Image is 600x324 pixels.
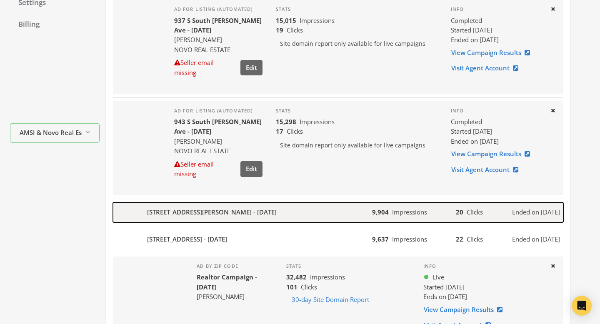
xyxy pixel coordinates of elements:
[286,273,307,281] b: 32,482
[451,137,499,145] span: Ended on [DATE]
[20,127,82,137] span: AMSI & Novo Real Estate
[286,283,297,291] b: 101
[451,6,543,12] h4: Info
[197,273,257,291] b: Realtor Campaign - [DATE]
[10,123,100,143] button: AMSI & Novo Real Estate
[174,108,262,114] h4: Ad for listing (automated)
[512,234,560,244] span: Ended on [DATE]
[432,272,444,282] span: Live
[392,208,427,216] span: Impressions
[113,229,563,249] button: [STREET_ADDRESS] - [DATE]9,637Impressions22ClicksEnded on [DATE]
[451,146,535,162] a: View Campaign Results
[423,292,467,301] span: Ends on [DATE]
[301,283,317,291] span: Clicks
[276,26,283,34] b: 19
[451,60,524,76] a: Visit Agent Account
[467,208,483,216] span: Clicks
[174,117,262,135] b: 943 S South [PERSON_NAME] Ave - [DATE]
[276,117,296,126] b: 15,298
[174,58,237,77] div: Seller email missing
[174,16,262,34] b: 937 S South [PERSON_NAME] Ave - [DATE]
[174,35,262,45] div: [PERSON_NAME]
[467,235,483,243] span: Clicks
[286,292,375,307] button: 30-day Site Domain Report
[300,16,335,25] span: Impressions
[423,282,543,292] div: Started [DATE]
[287,127,303,135] span: Clicks
[276,137,437,154] p: Site domain report only available for live campaigns
[392,235,427,243] span: Impressions
[287,26,303,34] span: Clicks
[174,160,237,179] div: Seller email missing
[174,146,262,156] div: NOVO REAL ESTATE
[276,35,437,52] p: Site domain report only available for live campaigns
[451,162,524,177] a: Visit Agent Account
[451,108,543,114] h4: Info
[240,161,262,177] button: Edit
[276,16,296,25] b: 15,015
[572,296,592,316] div: Open Intercom Messenger
[147,234,227,244] b: [STREET_ADDRESS] - [DATE]
[300,117,335,126] span: Impressions
[456,208,463,216] b: 20
[113,202,563,222] button: [STREET_ADDRESS][PERSON_NAME] - [DATE]9,904Impressions20ClicksEnded on [DATE]
[310,273,345,281] span: Impressions
[276,127,283,135] b: 17
[451,117,482,127] span: completed
[451,25,543,35] div: Started [DATE]
[451,45,535,60] a: View Campaign Results
[451,127,543,136] div: Started [DATE]
[456,235,463,243] b: 22
[286,263,410,269] h4: Stats
[276,108,437,114] h4: Stats
[10,16,100,33] a: Billing
[174,6,262,12] h4: Ad for listing (automated)
[372,235,389,243] b: 9,637
[423,263,543,269] h4: Info
[512,207,560,217] span: Ended on [DATE]
[372,208,389,216] b: 9,904
[147,207,277,217] b: [STREET_ADDRESS][PERSON_NAME] - [DATE]
[451,35,499,44] span: Ended on [DATE]
[174,137,262,146] div: [PERSON_NAME]
[197,292,273,302] div: [PERSON_NAME]
[197,263,273,269] h4: Ad by zip code
[423,302,508,317] a: View Campaign Results
[451,16,482,25] span: completed
[276,6,437,12] h4: Stats
[174,45,262,55] div: NOVO REAL ESTATE
[240,60,262,75] button: Edit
